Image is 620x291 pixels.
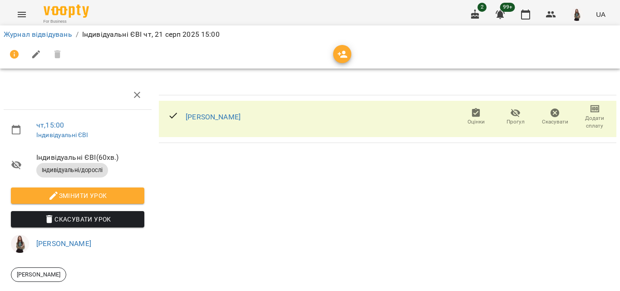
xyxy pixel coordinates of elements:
a: чт , 15:00 [36,121,64,129]
nav: breadcrumb [4,29,616,40]
img: 6aba04e32ee3c657c737aeeda4e83600.jpg [571,8,583,21]
a: [PERSON_NAME] [36,239,91,248]
img: Voopty Logo [44,5,89,18]
span: 2 [477,3,487,12]
span: [PERSON_NAME] [11,271,66,279]
span: Скасувати [542,118,568,126]
a: [PERSON_NAME] [186,113,241,121]
button: Скасувати [536,104,575,130]
a: Індивідуальні ЄВІ [36,131,89,138]
span: Змінити урок [18,190,137,201]
span: UA [596,10,605,19]
span: For Business [44,19,89,25]
span: Прогул [507,118,525,126]
div: [PERSON_NAME] [11,267,66,282]
span: Додати сплату [581,114,609,130]
li: / [76,29,79,40]
span: Скасувати Урок [18,214,137,225]
img: 6aba04e32ee3c657c737aeeda4e83600.jpg [11,235,29,253]
span: Індивідуальні ЄВІ ( 60 хв. ) [36,152,144,163]
button: Оцінки [456,104,496,130]
button: UA [592,6,609,23]
span: 99+ [500,3,515,12]
button: Змінити урок [11,187,144,204]
button: Прогул [496,104,535,130]
button: Додати сплату [575,104,615,130]
button: Скасувати Урок [11,211,144,227]
span: Індивідуальні/дорослі [36,166,108,174]
span: Оцінки [467,118,485,126]
button: Menu [11,4,33,25]
p: Індивідуальні ЄВІ чт, 21 серп 2025 15:00 [82,29,220,40]
a: Журнал відвідувань [4,30,72,39]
